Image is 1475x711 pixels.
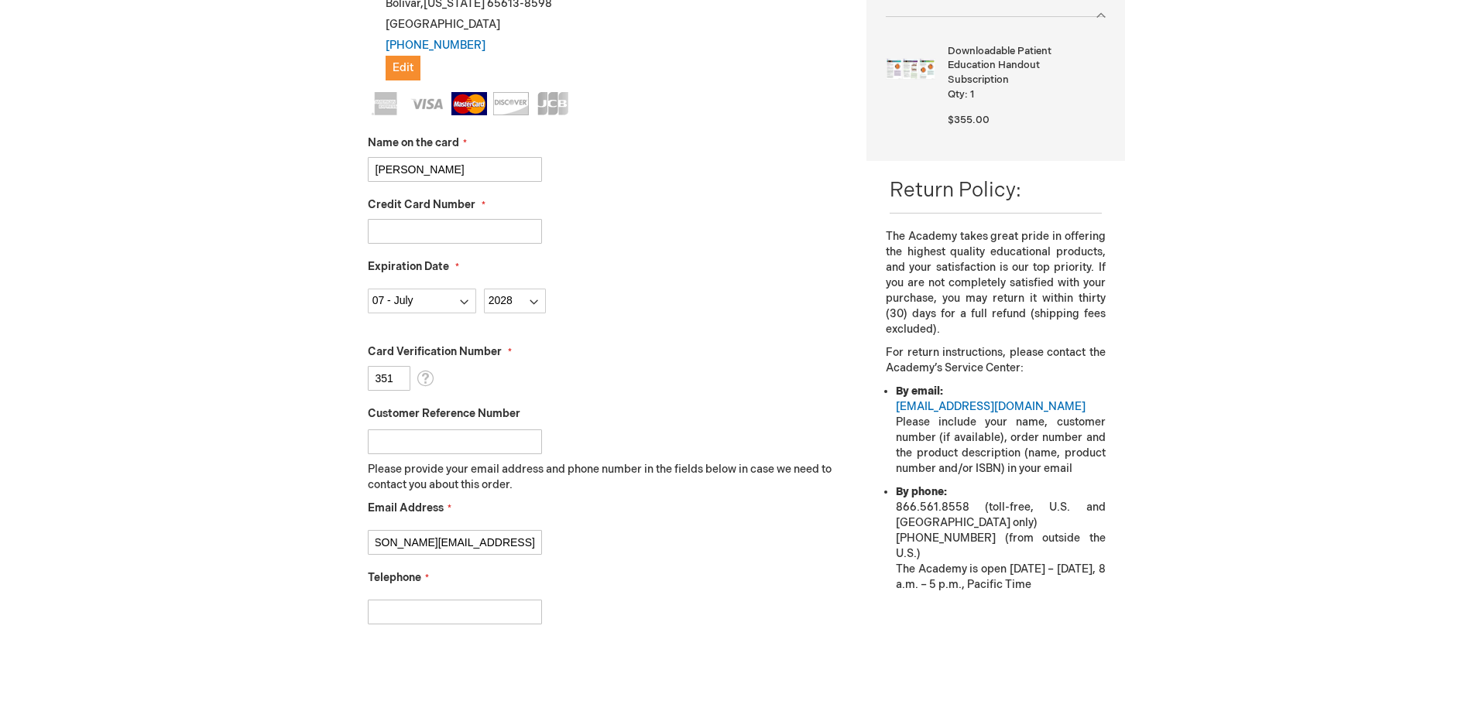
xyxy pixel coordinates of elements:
[886,229,1105,337] p: The Academy takes great pride in offering the highest quality educational products, and your sati...
[970,88,974,101] span: 1
[948,114,990,126] span: $355.00
[535,92,571,115] img: JCB
[351,649,586,709] iframe: reCAPTCHA
[368,407,520,420] span: Customer Reference Number
[886,44,935,94] img: Downloadable Patient Education Handout Subscription
[393,61,413,74] span: Edit
[896,484,1105,593] li: 866.561.8558 (toll-free, U.S. and [GEOGRAPHIC_DATA] only) [PHONE_NUMBER] (from outside the U.S.) ...
[368,136,459,149] span: Name on the card
[368,198,475,211] span: Credit Card Number
[890,179,1021,203] span: Return Policy:
[451,92,487,115] img: MasterCard
[948,44,1101,87] strong: Downloadable Patient Education Handout Subscription
[386,56,420,80] button: Edit
[896,385,943,398] strong: By email:
[368,462,844,493] p: Please provide your email address and phone number in the fields below in case we need to contact...
[368,501,444,514] span: Email Address
[368,571,421,584] span: Telephone
[368,345,502,358] span: Card Verification Number
[386,39,485,52] a: [PHONE_NUMBER]
[368,92,403,115] img: American Express
[948,88,965,101] span: Qty
[896,384,1105,477] li: Please include your name, customer number (if available), order number and the product descriptio...
[896,400,1086,413] a: [EMAIL_ADDRESS][DOMAIN_NAME]
[896,485,947,498] strong: By phone:
[368,260,449,273] span: Expiration Date
[368,366,410,391] input: Card Verification Number
[886,345,1105,376] p: For return instructions, please contact the Academy’s Service Center:
[493,92,529,115] img: Discover
[368,219,542,244] input: Credit Card Number
[410,92,445,115] img: Visa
